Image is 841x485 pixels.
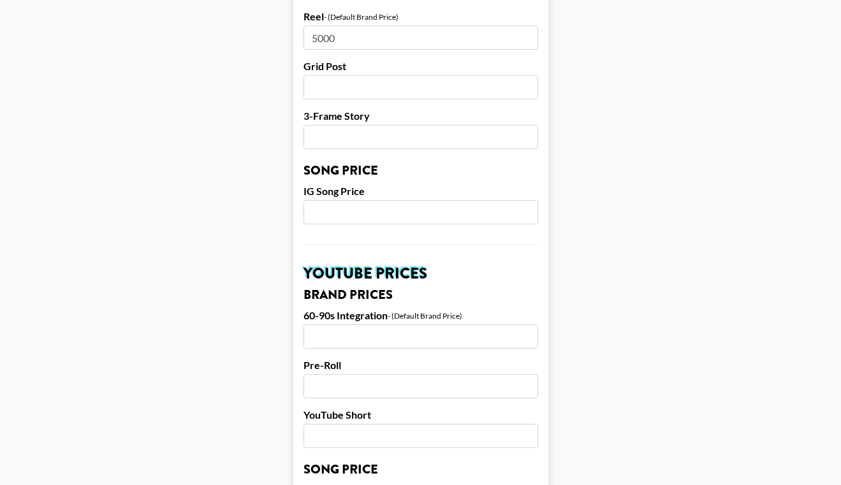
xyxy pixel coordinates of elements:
label: Grid Post [303,60,538,73]
h3: Song Price [303,164,538,177]
label: 60-90s Integration [303,309,388,322]
label: YouTube Short [303,409,538,421]
h3: Song Price [303,463,538,476]
label: Reel [303,10,324,23]
h3: Brand Prices [303,289,538,301]
div: - (Default Brand Price) [388,311,462,321]
label: Pre-Roll [303,359,538,372]
label: 3-Frame Story [303,110,538,122]
div: - (Default Brand Price) [324,12,399,22]
h2: YouTube Prices [303,266,538,281]
label: IG Song Price [303,185,538,198]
